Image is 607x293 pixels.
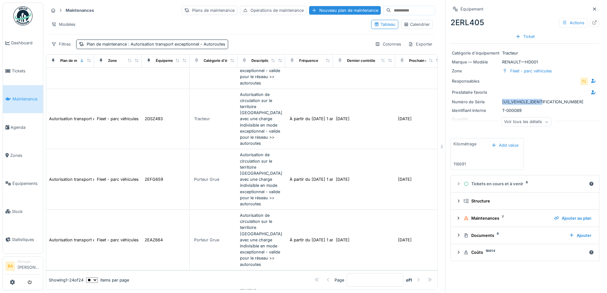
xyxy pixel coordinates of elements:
div: Opérations de maintenance [240,6,307,15]
li: BA [5,261,15,271]
div: Documents [464,232,564,238]
a: BA Manager[PERSON_NAME] [5,259,40,275]
a: Stock [3,197,43,225]
div: Plan de maintenance [60,58,97,63]
a: Dashboard [3,29,43,57]
div: Actions [559,18,587,27]
div: Kilométrage [453,141,476,147]
div: Porteur Grue [194,237,219,243]
div: Porteur Grue [194,176,219,182]
span: Agenda [11,124,40,130]
a: Zones [3,141,43,169]
div: [DATE] [398,237,412,243]
div: [DATE] [336,237,350,243]
div: [US_VEHICLE_IDENTIFICATION_NUMBER] [452,99,598,105]
div: Prestataire favoris [452,89,500,95]
div: Autorisation transport exceptionnel - Autoroutes [49,237,144,243]
div: Tickets en cours et à venir [464,181,586,187]
div: Fréquence [299,58,318,63]
div: [DATE] [398,116,412,122]
div: Manager [18,259,40,264]
div: Modèles [48,20,78,29]
div: Add value [489,141,521,150]
strong: of 1 [406,277,412,283]
div: Exporter [405,40,435,49]
summary: Maintenances7Ajouter au plan [453,212,596,224]
div: Voir tous les détails [501,117,551,127]
div: Fleet - parc véhicules [97,176,139,182]
div: Description [251,58,271,63]
div: Zone [108,58,117,63]
div: [DATE] [336,176,350,182]
div: À partir du [DATE] 1 an(s) après la date de... [290,176,376,182]
li: [PERSON_NAME] [18,259,40,273]
div: Zone [452,68,500,74]
div: Plan de maintenance [87,41,225,47]
div: 2EAZ664 [145,237,163,243]
div: Dernier contrôle [347,58,375,63]
div: Structure [464,198,591,204]
span: Maintenance [12,96,40,102]
div: Responsables [452,78,500,84]
div: Tracteur [194,116,210,122]
a: Tickets [3,57,43,85]
span: Statistiques [12,237,40,243]
div: Prochain contrôle [409,58,440,63]
div: Fleet - parc véhicules [97,116,139,122]
div: Catégorie d'équipement [204,58,246,63]
span: : Autorisation transport exceptionnel - Autoroutes [127,42,225,47]
div: T-000089 [452,107,598,114]
div: 2ERL405 [451,17,599,28]
div: Marque — Modèle [452,59,500,65]
div: Autorisation de circulation sur le territoire [GEOGRAPHIC_DATA] avec une charge indivisible en mo... [240,92,283,147]
span: Stock [12,209,40,215]
div: Calendrier [404,21,430,27]
summary: Tickets en cours et à venir8 [453,178,596,190]
div: Catégorie d'équipement [452,50,500,56]
div: Colonnes [372,40,404,49]
div: FL [580,77,589,86]
div: Showing 1 - 24 of 24 [49,277,83,283]
div: À partir du [DATE] 1 an(s) après la date de... [290,237,376,243]
div: items per page [86,277,129,283]
div: Fleet - parc véhicules [510,68,552,74]
div: RENAULT — HD001 [452,59,598,65]
div: [DATE] [336,116,350,122]
div: Tableau [374,21,395,27]
img: Badge_color-CXgf-gQk.svg [13,6,33,26]
div: Tracteur [452,50,598,56]
div: Identifiant interne [452,107,500,114]
div: Autorisation de circulation sur le territoire [GEOGRAPHIC_DATA] avec une charge indivisible en mo... [240,152,283,207]
div: Équipement [156,58,177,63]
div: Plans de maintenance [182,6,237,15]
a: Équipements [3,169,43,197]
div: Ajouter au plan [552,214,594,223]
div: 2DSZ493 [145,116,163,122]
div: Autorisation transport exceptionnel - Autoroutes [49,176,144,182]
div: [DATE] [398,176,412,182]
div: À partir du [DATE] 1 an(s) après la date de... [290,116,376,122]
div: Ticket [513,32,537,41]
div: Page [335,277,344,283]
span: Dashboard [11,40,40,46]
div: Nouveau plan de maintenance [309,6,381,15]
div: Coûts [464,249,586,255]
div: Maintenances [464,215,549,221]
a: Statistiques [3,225,43,253]
strong: Maintenances [63,7,97,13]
a: Maintenance [3,85,43,113]
div: 2EFG659 [145,176,163,182]
div: Autorisation transport exceptionnel - Autoroutes [49,116,144,122]
span: Équipements [12,180,40,187]
span: Zones [10,152,40,158]
summary: Structure [453,195,596,207]
div: Autorisation de circulation sur le territoire [GEOGRAPHIC_DATA] avec une charge indivisible en mo... [240,212,283,267]
a: Agenda [3,113,43,141]
span: Tickets [12,68,40,74]
div: Numéro de Série [452,99,500,105]
div: Filtres [48,40,74,49]
div: 118691 [453,161,466,167]
summary: Coûts1801 € [453,247,596,259]
div: Équipement [460,6,483,12]
div: Ajouter [567,231,594,240]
